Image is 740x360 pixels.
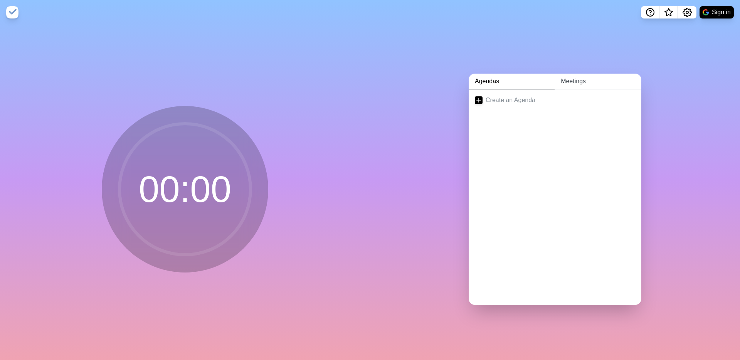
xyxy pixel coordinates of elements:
button: What’s new [659,6,678,19]
button: Settings [678,6,696,19]
button: Sign in [700,6,734,19]
img: timeblocks logo [6,6,18,19]
img: google logo [703,9,709,15]
a: Agendas [469,74,555,89]
a: Meetings [555,74,641,89]
button: Help [641,6,659,19]
a: Create an Agenda [469,89,641,111]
